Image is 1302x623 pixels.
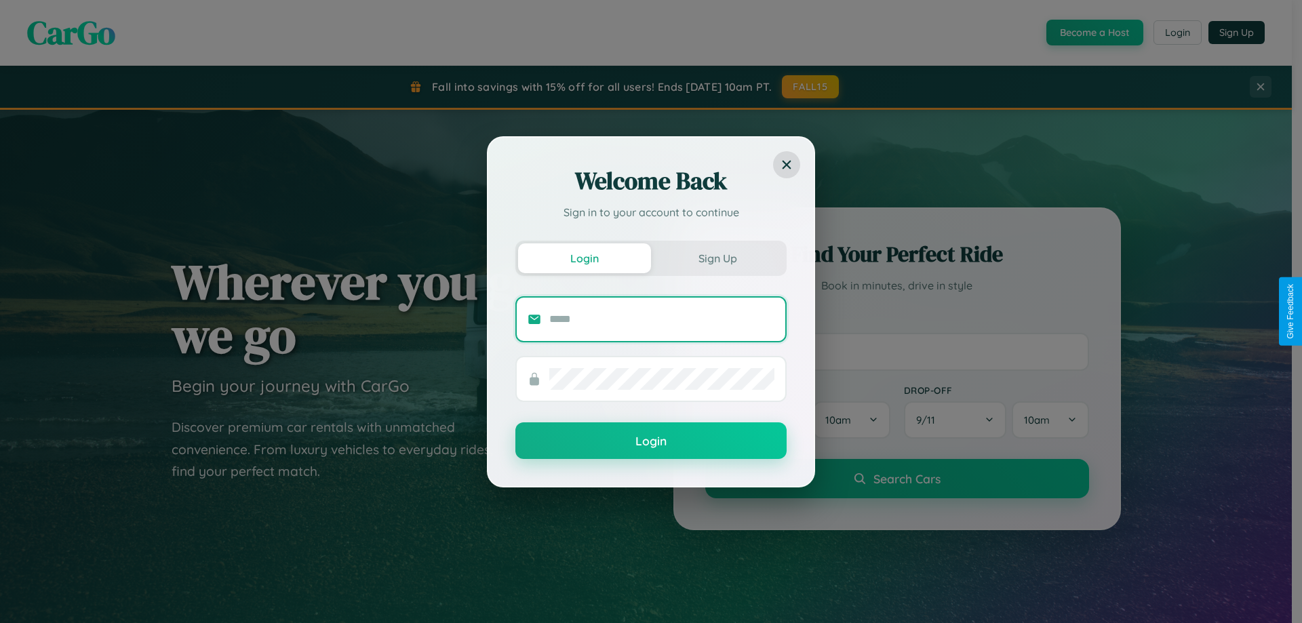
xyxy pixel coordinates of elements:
[515,204,787,220] p: Sign in to your account to continue
[515,165,787,197] h2: Welcome Back
[518,243,651,273] button: Login
[515,422,787,459] button: Login
[1286,284,1295,339] div: Give Feedback
[651,243,784,273] button: Sign Up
